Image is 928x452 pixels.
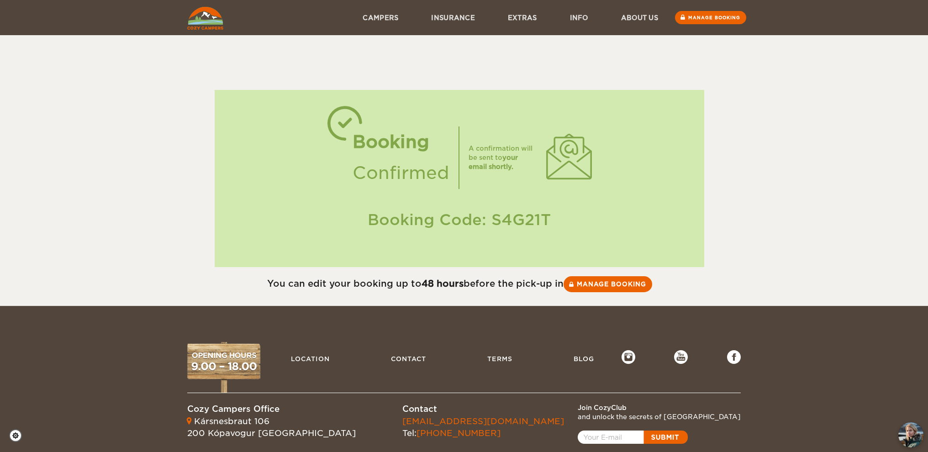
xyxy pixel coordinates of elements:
a: [EMAIL_ADDRESS][DOMAIN_NAME] [402,416,564,426]
div: You can edit your booking up to before the pick-up in [187,276,732,292]
a: [PHONE_NUMBER] [417,428,501,438]
div: Tel: [402,415,564,439]
a: Cookie settings [9,429,28,442]
a: Terms [483,350,517,368]
a: Blog [569,350,599,368]
img: Freyja at Cozy Campers [898,422,923,447]
a: Open popup [578,431,688,444]
div: A confirmation will be sent to [469,144,537,171]
div: and unlock the secrets of [GEOGRAPHIC_DATA] [578,412,741,421]
div: Booking [353,126,449,158]
a: Manage booking [564,276,652,292]
div: Confirmed [353,158,449,189]
a: Manage booking [675,11,746,24]
div: Contact [402,403,564,415]
div: Kársnesbraut 106 200 Kópavogur [GEOGRAPHIC_DATA] [187,415,356,439]
a: Location [286,350,334,368]
div: Cozy Campers Office [187,403,356,415]
button: chat-button [898,422,923,447]
div: Booking Code: S4G21T [224,209,696,231]
img: Cozy Campers [187,7,223,30]
strong: 48 hours [422,278,464,289]
a: Contact [386,350,431,368]
div: Join CozyClub [578,403,741,412]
